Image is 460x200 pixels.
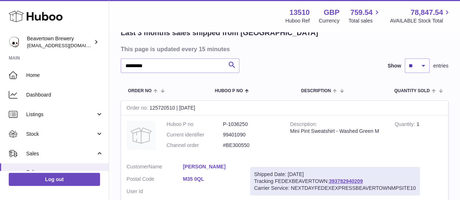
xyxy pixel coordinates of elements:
span: Listings [26,111,96,118]
dd: 99401090 [223,131,279,138]
span: AVAILABLE Stock Total [390,17,451,24]
span: Order No [128,89,152,93]
span: Dashboard [26,91,103,98]
div: Carrier Service: NEXTDAYFEDEXEXPRESSBEAVERTOWNMPSITE10 [254,185,416,192]
a: Log out [9,173,100,186]
span: Quantity Sold [394,89,430,93]
strong: 13510 [289,8,310,17]
label: Show [388,62,401,69]
dt: User Id [127,188,183,195]
a: M35 0QL [183,176,239,183]
span: Customer [127,164,149,170]
a: 78,847.54 AVAILABLE Stock Total [390,8,451,24]
div: Currency [319,17,340,24]
span: [EMAIL_ADDRESS][DOMAIN_NAME] [27,42,107,48]
dt: Current identifier [167,131,223,138]
div: Beavertown Brewery [27,35,92,49]
dt: Name [127,163,183,172]
span: Huboo P no [215,89,243,93]
div: Mini Pint Sweatshirt - Washed Green M [290,128,384,135]
div: Huboo Ref [285,17,310,24]
div: Tracking FEDEXBEAVERTOWN: [250,167,420,196]
span: Description [301,89,331,93]
dd: #BE300550 [223,142,279,149]
span: Home [26,72,103,79]
strong: Description [290,121,317,129]
span: Sales [26,169,103,176]
strong: Order no [127,105,149,113]
strong: Quantity [395,121,416,129]
h3: This page is updated every 15 minutes [121,45,447,53]
img: internalAdmin-13510@internal.huboo.com [9,37,20,48]
dt: Huboo P no [167,121,223,128]
span: 759.54 [350,8,372,17]
span: Sales [26,150,96,157]
h2: Last 3 months sales shipped from [GEOGRAPHIC_DATA] [121,28,318,38]
span: Total sales [348,17,381,24]
div: Shipped Date: [DATE] [254,171,416,178]
a: 759.54 Total sales [348,8,381,24]
img: no-photo.jpg [127,121,156,150]
dd: P-1036250 [223,121,279,128]
div: 125720510 | [DATE] [121,101,448,115]
span: 78,847.54 [411,8,443,17]
dt: Channel order [167,142,223,149]
dt: Postal Code [127,176,183,184]
a: [PERSON_NAME] [183,163,239,170]
span: Stock [26,131,96,138]
span: entries [433,62,448,69]
a: 393782940209 [329,178,363,184]
td: 1 [389,115,448,158]
strong: GBP [324,8,339,17]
